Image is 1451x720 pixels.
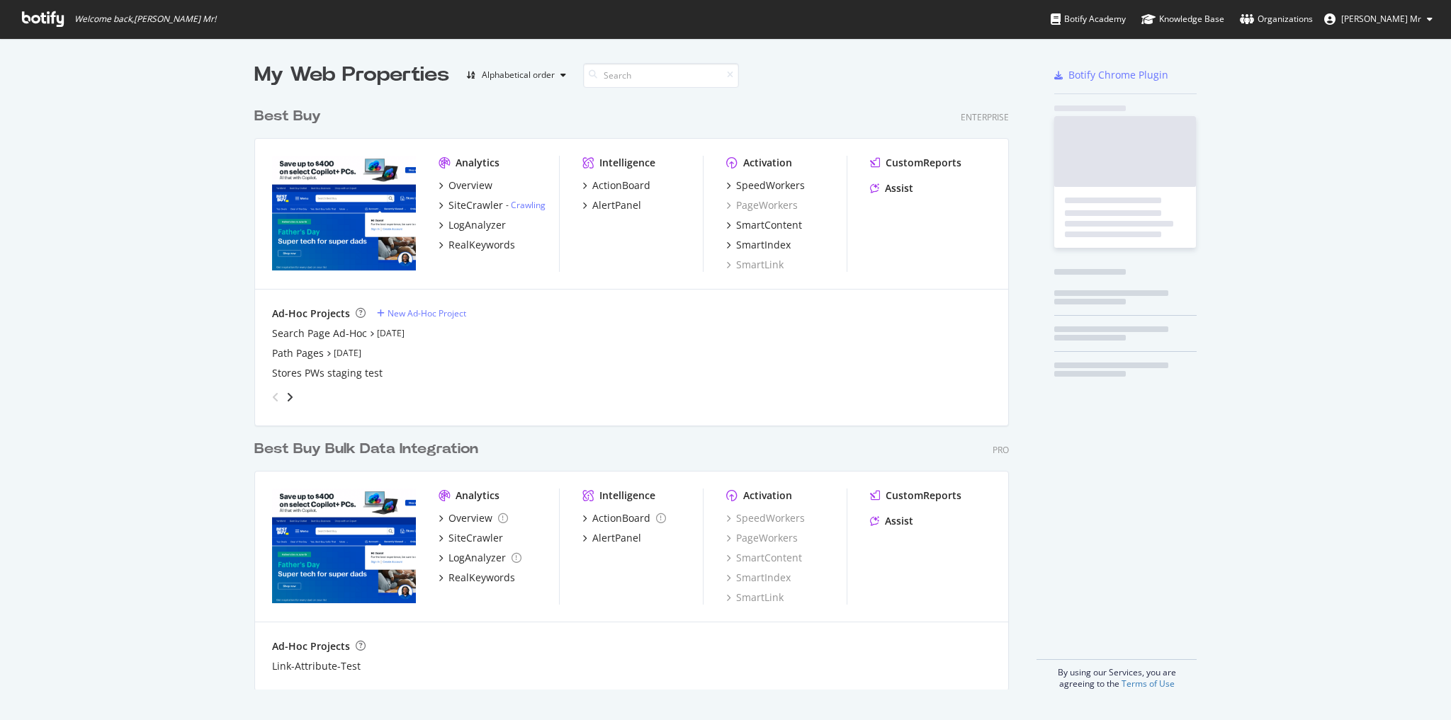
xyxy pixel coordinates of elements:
div: RealKeywords [448,571,515,585]
a: Path Pages [272,346,324,360]
div: Ad-Hoc Projects [272,639,350,653]
a: RealKeywords [439,571,515,585]
a: PageWorkers [726,198,798,212]
div: SiteCrawler [448,531,503,545]
div: Alphabetical order [482,71,555,79]
a: CustomReports [870,488,961,503]
div: Overview [448,511,492,525]
div: Overview [448,178,492,193]
a: Best Buy Bulk Data Integration [254,439,484,459]
div: Pro [993,444,1009,456]
div: ActionBoard [592,511,650,525]
div: angle-left [266,386,285,408]
a: SpeedWorkers [726,511,805,525]
div: Knowledge Base [1141,12,1224,26]
a: Overview [439,511,508,525]
span: Welcome back, [PERSON_NAME] Mr ! [74,13,216,25]
div: Activation [743,488,792,503]
input: Search [583,63,739,88]
div: SpeedWorkers [736,178,805,193]
div: CustomReports [886,488,961,503]
div: angle-right [285,390,295,404]
a: Terms of Use [1122,678,1175,690]
a: SmartIndex [726,238,791,252]
a: Link-Attribute-Test [272,659,361,673]
div: AlertPanel [592,198,641,212]
div: grid [254,89,1020,690]
a: SpeedWorkers [726,178,805,193]
a: [DATE] [334,347,361,359]
div: - [506,199,546,211]
a: PageWorkers [726,531,798,545]
a: SiteCrawler- Crawling [439,198,546,212]
div: Best Buy [254,106,321,127]
div: Ad-Hoc Projects [272,307,350,321]
a: Crawling [511,199,546,211]
a: LogAnalyzer [439,218,506,232]
div: Analytics [456,488,499,503]
a: ActionBoard [582,511,666,525]
a: AlertPanel [582,531,641,545]
button: [PERSON_NAME] Mr [1313,8,1444,30]
div: Assist [885,181,913,195]
div: Activation [743,156,792,170]
div: SiteCrawler [448,198,503,212]
div: Botify Academy [1051,12,1126,26]
div: New Ad-Hoc Project [388,307,466,319]
a: [DATE] [377,327,405,339]
div: My Web Properties [254,61,449,89]
a: SmartLink [726,590,784,605]
a: Botify Chrome Plugin [1054,68,1168,82]
div: SmartIndex [736,238,791,252]
a: New Ad-Hoc Project [377,307,466,319]
a: Assist [870,514,913,528]
a: Stores PWs staging test [272,366,383,380]
button: Alphabetical order [461,64,572,86]
span: Rob Mr [1341,13,1421,25]
a: ActionBoard [582,178,650,193]
div: Assist [885,514,913,528]
a: CustomReports [870,156,961,170]
div: ActionBoard [592,178,650,193]
div: Intelligence [599,156,655,170]
div: Analytics [456,156,499,170]
div: CustomReports [886,156,961,170]
a: SmartContent [726,218,802,232]
div: Organizations [1240,12,1313,26]
div: AlertPanel [592,531,641,545]
div: LogAnalyzer [448,551,506,565]
img: bestbuy.com [272,156,416,270]
a: Assist [870,181,913,195]
a: AlertPanel [582,198,641,212]
a: Search Page Ad-Hoc [272,326,367,341]
div: Enterprise [961,111,1009,123]
div: By using our Services, you are agreeing to the [1037,659,1197,690]
a: RealKeywords [439,238,515,252]
a: Best Buy [254,106,327,127]
div: Botify Chrome Plugin [1068,68,1168,82]
a: SmartIndex [726,571,791,585]
div: Intelligence [599,488,655,503]
img: www.bestbuysecondary.com [272,488,416,603]
a: Overview [439,178,492,193]
a: SmartLink [726,258,784,272]
a: SmartContent [726,551,802,565]
div: LogAnalyzer [448,218,506,232]
div: Best Buy Bulk Data Integration [254,439,478,459]
div: SmartContent [736,218,802,232]
div: RealKeywords [448,238,515,252]
a: LogAnalyzer [439,551,521,565]
a: SiteCrawler [439,531,503,545]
